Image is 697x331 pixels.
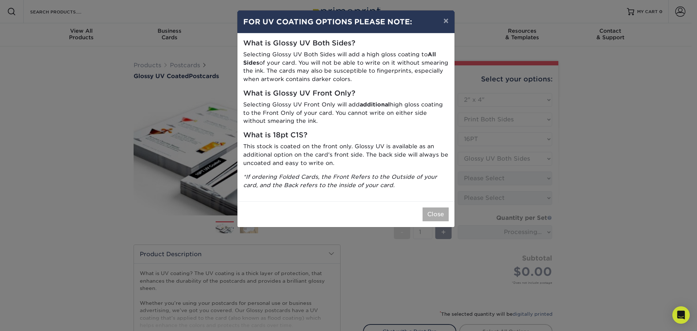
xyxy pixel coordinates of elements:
p: Selecting Glossy UV Both Sides will add a high gloss coating to of your card. You will not be abl... [243,51,449,84]
div: Open Intercom Messenger [672,306,690,324]
h5: What is Glossy UV Both Sides? [243,39,449,48]
p: This stock is coated on the front only. Glossy UV is available as an additional option on the car... [243,142,449,167]
p: Selecting Glossy UV Front Only will add high gloss coating to the Front Only of your card. You ca... [243,101,449,125]
button: Close [423,207,449,221]
strong: All Sides [243,51,436,66]
i: *If ordering Folded Cards, the Front Refers to the Outside of your card, and the Back refers to t... [243,173,437,189]
button: × [437,11,454,31]
h5: What is Glossy UV Front Only? [243,89,449,98]
h4: FOR UV COATING OPTIONS PLEASE NOTE: [243,16,449,27]
h5: What is 18pt C1S? [243,131,449,140]
strong: additional [360,101,390,108]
